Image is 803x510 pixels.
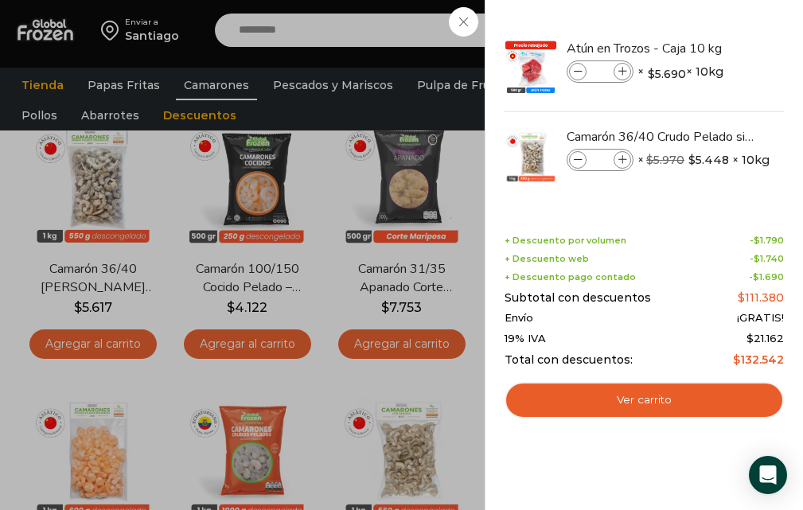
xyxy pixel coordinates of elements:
[637,60,723,83] span: × × 10kg
[753,271,784,282] bdi: 1.690
[688,152,696,168] span: $
[738,290,745,305] span: $
[754,253,760,264] span: $
[646,153,684,167] bdi: 5.970
[733,352,740,367] span: $
[505,382,784,419] a: Ver carrito
[567,40,756,57] a: Atún en Trozos - Caja 10 kg
[754,235,760,246] span: $
[505,272,636,282] span: + Descuento pago contado
[505,312,533,325] span: Envío
[505,353,633,367] span: Total con descuentos:
[648,66,655,82] span: $
[637,149,770,171] span: × × 10kg
[588,63,612,80] input: Product quantity
[737,312,784,325] span: ¡GRATIS!
[754,253,784,264] bdi: 1.740
[646,153,653,167] span: $
[753,271,759,282] span: $
[746,332,754,345] span: $
[505,236,626,246] span: + Descuento por volumen
[505,333,546,345] span: 19% IVA
[738,290,784,305] bdi: 111.380
[749,456,787,494] div: Open Intercom Messenger
[567,128,756,146] a: Camarón 36/40 Crudo Pelado sin Vena - Bronze - Caja 10 kg
[754,235,784,246] bdi: 1.790
[505,254,589,264] span: + Descuento web
[648,66,686,82] bdi: 5.690
[588,151,612,169] input: Product quantity
[750,254,784,264] span: -
[749,272,784,282] span: -
[750,236,784,246] span: -
[733,352,784,367] bdi: 132.542
[746,332,784,345] span: 21.162
[688,152,729,168] bdi: 5.448
[505,291,651,305] span: Subtotal con descuentos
